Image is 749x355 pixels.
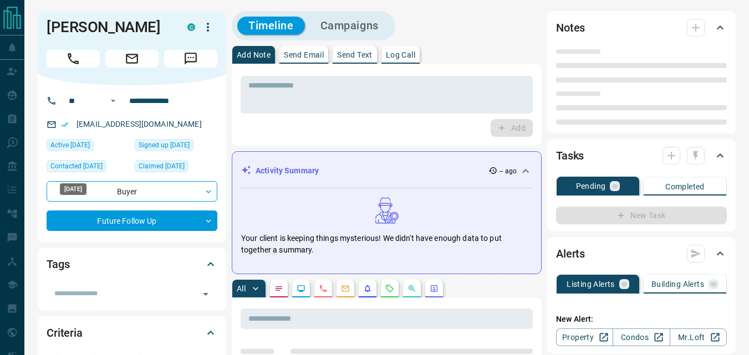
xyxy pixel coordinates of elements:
button: Campaigns [309,17,390,35]
svg: Email Verified [61,121,69,128]
a: [EMAIL_ADDRESS][DOMAIN_NAME] [77,120,202,128]
button: Open [198,286,213,302]
h2: Tags [47,255,69,273]
div: Tags [47,251,217,277]
svg: Notes [274,284,283,293]
div: [DATE] [60,183,86,195]
h2: Alerts [556,245,585,263]
span: Call [47,50,100,68]
p: New Alert: [556,313,727,325]
svg: Listing Alerts [363,284,372,293]
div: Sat Jan 06 2024 [135,160,217,176]
span: Contacted [DATE] [50,161,103,172]
a: Property [556,328,613,346]
div: Notes [556,14,727,41]
span: Active [DATE] [50,140,90,151]
p: Activity Summary [256,165,319,177]
svg: Emails [341,284,350,293]
p: Completed [665,183,705,191]
div: Alerts [556,240,727,267]
p: Send Text [337,51,373,59]
div: Activity Summary-- ago [241,161,532,181]
p: Pending [576,182,606,190]
svg: Lead Browsing Activity [297,284,305,293]
div: Buyer [47,181,217,202]
span: Message [164,50,217,68]
p: Send Email [284,51,324,59]
h2: Notes [556,19,585,37]
p: All [237,285,246,292]
div: Sat Jan 06 2024 [135,139,217,155]
p: Building Alerts [651,280,704,288]
svg: Calls [319,284,328,293]
button: Open [106,94,120,107]
h2: Criteria [47,324,83,342]
h1: [PERSON_NAME] [47,18,171,36]
button: Timeline [237,17,305,35]
p: Add Note [237,51,271,59]
a: Condos [613,328,670,346]
a: Mr.Loft [670,328,727,346]
div: Sat Jan 06 2024 [47,139,129,155]
span: Signed up [DATE] [139,140,190,151]
svg: Opportunities [407,284,416,293]
p: Log Call [386,51,415,59]
p: Listing Alerts [567,280,615,288]
span: Claimed [DATE] [139,161,185,172]
h2: Tasks [556,147,584,164]
div: condos.ca [187,23,195,31]
p: Your client is keeping things mysterious! We didn't have enough data to put together a summary. [241,233,532,256]
div: Future Follow Up [47,210,217,231]
div: Criteria [47,320,217,346]
svg: Requests [385,284,394,293]
div: Mon Jan 27 2025 [47,160,129,176]
p: -- ago [500,166,517,176]
span: Email [105,50,159,68]
svg: Agent Actions [430,284,439,293]
div: Tasks [556,142,727,169]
